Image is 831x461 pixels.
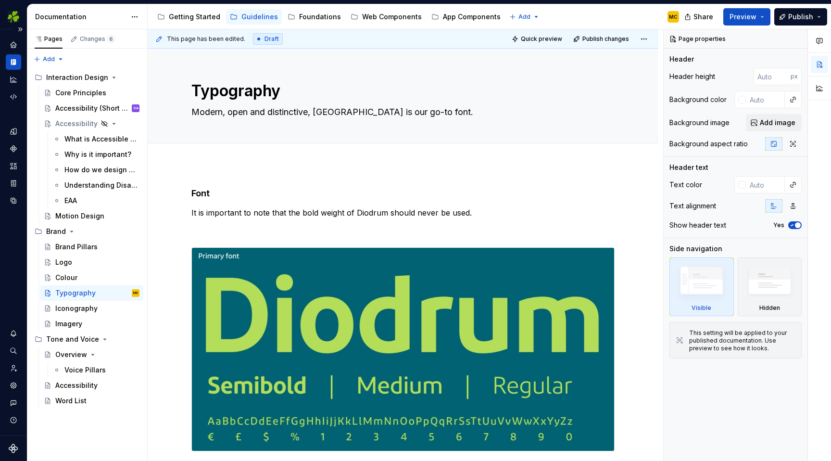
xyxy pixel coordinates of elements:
button: Contact support [6,395,21,410]
div: Word List [55,396,87,406]
a: Accessibility [40,116,143,131]
a: Brand Pillars [40,239,143,255]
span: Quick preview [521,35,562,43]
div: Interaction Design [46,73,108,82]
div: Header [669,54,694,64]
a: Understanding Disability [49,178,143,193]
div: Storybook stories [6,176,21,191]
div: Brand [31,224,143,239]
a: What is Accessible Design? [49,131,143,147]
div: Logo [55,257,72,267]
button: Expand sidebar [13,23,27,36]
a: How do we design for Inclusivity? [49,162,143,178]
label: Yes [773,221,784,229]
div: App Components [443,12,501,22]
a: Invite team [6,360,21,376]
div: Page tree [31,70,143,409]
div: Notifications [6,326,21,341]
p: px [791,73,798,80]
button: Share [680,8,719,26]
div: How do we design for Inclusivity? [64,165,138,175]
div: Text alignment [669,201,716,211]
div: Brand Pillars [55,242,98,252]
a: Word List [40,393,143,409]
div: Background color [669,95,727,104]
div: Documentation [35,12,126,22]
div: Guidelines [241,12,278,22]
span: Publish [788,12,813,22]
a: Home [6,37,21,52]
div: EAA [64,196,77,205]
button: Preview [723,8,770,26]
a: Imagery [40,316,143,332]
a: Analytics [6,72,21,87]
div: Page tree [153,7,504,26]
div: Motion Design [55,211,104,221]
div: Interaction Design [31,70,143,85]
div: Voice Pillars [64,365,106,375]
div: Overview [55,350,87,359]
div: Show header text [669,220,726,230]
input: Auto [746,91,785,108]
div: Tone and Voice [31,332,143,347]
img: b01cb3ec-1490-4557-8012-1d14dcceac8e.jpeg [192,248,614,451]
div: Web Components [362,12,422,22]
span: Share [693,12,713,22]
div: Why is it important? [64,150,131,159]
div: Header height [669,72,715,81]
textarea: Typography [189,79,613,102]
span: Add [518,13,530,21]
div: Code automation [6,89,21,104]
div: Search ⌘K [6,343,21,359]
div: MC [133,288,138,298]
a: Core Principles [40,85,143,101]
a: Getting Started [153,9,224,25]
div: Colour [55,273,77,282]
a: Motion Design [40,208,143,224]
div: Accessibility (Short version) [55,103,130,113]
a: EAA [49,193,143,208]
button: Add [506,10,542,24]
div: Accessibility [55,119,98,128]
div: Background aspect ratio [669,139,748,149]
a: Data sources [6,193,21,208]
div: This setting will be applied to your published documentation. Use preview to see how it looks. [689,329,795,352]
a: Guidelines [226,9,282,25]
a: Design tokens [6,124,21,139]
div: Text color [669,180,702,190]
div: Imagery [55,319,82,329]
div: SA [133,103,138,113]
button: Quick preview [509,32,567,46]
a: Settings [6,378,21,393]
div: Getting Started [169,12,220,22]
button: Publish [774,8,827,26]
a: Colour [40,270,143,285]
div: Components [6,141,21,156]
span: Add image [760,118,795,128]
div: Understanding Disability [64,180,138,190]
svg: Supernova Logo [9,444,18,453]
span: 6 [107,35,115,43]
div: Iconography [55,304,98,313]
button: Add image [746,114,802,131]
a: Why is it important? [49,147,143,162]
span: Preview [730,12,756,22]
div: Core Principles [55,88,106,98]
div: Side navigation [669,244,722,254]
button: Add [31,52,67,66]
div: Foundations [299,12,341,22]
a: Accessibility [40,378,143,393]
span: Add [43,55,55,63]
textarea: Modern, open and distinctive, [GEOGRAPHIC_DATA] is our go-to font. [189,104,613,120]
button: Publish changes [570,32,633,46]
img: 56b5df98-d96d-4d7e-807c-0afdf3bdaefa.png [8,11,19,23]
a: Assets [6,158,21,174]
